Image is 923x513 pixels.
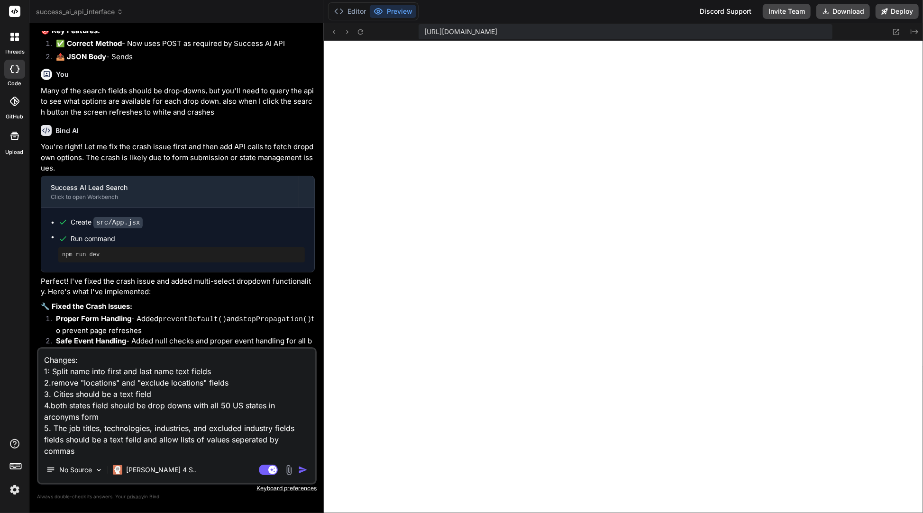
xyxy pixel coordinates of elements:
[59,465,92,475] p: No Source
[816,4,870,19] button: Download
[7,482,23,498] img: settings
[48,38,315,52] li: - Now uses POST as required by Success AI API
[37,492,317,501] p: Always double-check its answers. Your in Bind
[41,86,315,118] p: Many of the search fields should be drop-downs, but you'll need to query the api to see what opti...
[6,113,23,121] label: GitHub
[51,193,289,201] div: Click to open Workbench
[71,234,305,243] span: Run command
[56,52,106,61] strong: 📤 JSON Body
[48,314,315,336] li: - Added and to prevent page refreshes
[41,26,100,35] strong: 🎯 Key Features:
[694,4,757,19] div: Discord Support
[93,217,143,228] code: src/App.jsx
[330,5,370,18] button: Editor
[71,217,143,227] div: Create
[370,5,416,18] button: Preview
[51,183,289,192] div: Success AI Lead Search
[126,465,197,475] p: [PERSON_NAME] 4 S..
[48,52,315,65] li: - Sends
[127,494,144,499] span: privacy
[8,80,21,88] label: code
[239,315,311,324] code: stopPropagation()
[41,302,132,311] strong: 🔧 Fixed the Crash Issues:
[56,70,69,79] h6: You
[324,41,923,513] iframe: Preview
[95,466,103,474] img: Pick Models
[55,126,79,135] h6: Bind AI
[62,251,301,259] pre: npm run dev
[36,7,123,17] span: success_ai_api_interface
[424,27,497,36] span: [URL][DOMAIN_NAME]
[6,148,24,156] label: Upload
[37,485,317,492] p: Keyboard preferences
[298,465,308,475] img: icon
[56,39,122,48] strong: ✅ Correct Method
[41,176,299,207] button: Success AI Lead SearchClick to open Workbench
[4,48,25,56] label: threads
[113,465,122,475] img: Claude 4 Sonnet
[41,276,315,297] p: Perfect! I've fixed the crash issue and added multi-select dropdown functionality. Here's what I'...
[283,465,294,476] img: attachment
[158,315,227,324] code: preventDefault()
[56,336,126,345] strong: Safe Event Handling
[876,4,919,19] button: Deploy
[48,336,315,357] li: - Added null checks and proper event handling for all buttons
[41,142,315,174] p: You're right! Let me fix the crash issue first and then add API calls to fetch dropdown options. ...
[763,4,811,19] button: Invite Team
[56,314,131,323] strong: Proper Form Handling
[38,349,315,457] textarea: Changes: 1: Split name into first and last name text fields 2.remove "locations" and "exclude loc...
